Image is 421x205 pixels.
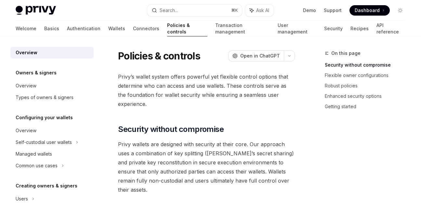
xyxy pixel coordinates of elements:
a: Policies & controls [167,21,207,36]
span: Privy’s wallet system offers powerful yet flexible control options that determine who can access ... [118,72,295,109]
a: Types of owners & signers [10,92,94,103]
span: Privy wallets are designed with security at their core. Our approach uses a combination of key sp... [118,140,295,194]
a: Security [324,21,343,36]
a: Getting started [325,101,411,112]
a: Recipes [350,21,369,36]
a: API reference [376,21,405,36]
a: Wallets [108,21,125,36]
a: Overview [10,47,94,58]
div: Types of owners & signers [16,94,73,101]
h1: Policies & controls [118,50,200,62]
h5: Owners & signers [16,69,57,77]
a: Basics [44,21,59,36]
a: Overview [10,125,94,136]
div: Self-custodial user wallets [16,138,72,146]
span: ⌘ K [231,8,238,13]
button: Search...⌘K [147,5,242,16]
span: Dashboard [355,7,380,14]
h5: Creating owners & signers [16,182,77,190]
a: Security without compromise [325,60,411,70]
h5: Configuring your wallets [16,114,73,122]
div: Overview [16,127,36,135]
div: Overview [16,49,37,57]
a: Overview [10,80,94,92]
button: Ask AI [245,5,274,16]
a: Managed wallets [10,148,94,160]
div: Common use cases [16,162,58,170]
button: Toggle dark mode [395,5,405,16]
a: Welcome [16,21,36,36]
a: Demo [303,7,316,14]
button: Open in ChatGPT [228,50,284,61]
span: Security without compromise [118,124,224,135]
a: Robust policies [325,81,411,91]
span: Ask AI [256,7,269,14]
a: Dashboard [349,5,390,16]
span: On this page [331,49,361,57]
a: Connectors [133,21,159,36]
a: Authentication [67,21,100,36]
span: Open in ChatGPT [240,53,280,59]
div: Search... [160,6,178,14]
div: Managed wallets [16,150,52,158]
div: Overview [16,82,36,90]
a: Enhanced security options [325,91,411,101]
img: light logo [16,6,56,15]
a: User management [278,21,316,36]
div: Users [16,195,28,203]
a: Support [324,7,342,14]
a: Transaction management [215,21,270,36]
a: Flexible owner configurations [325,70,411,81]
